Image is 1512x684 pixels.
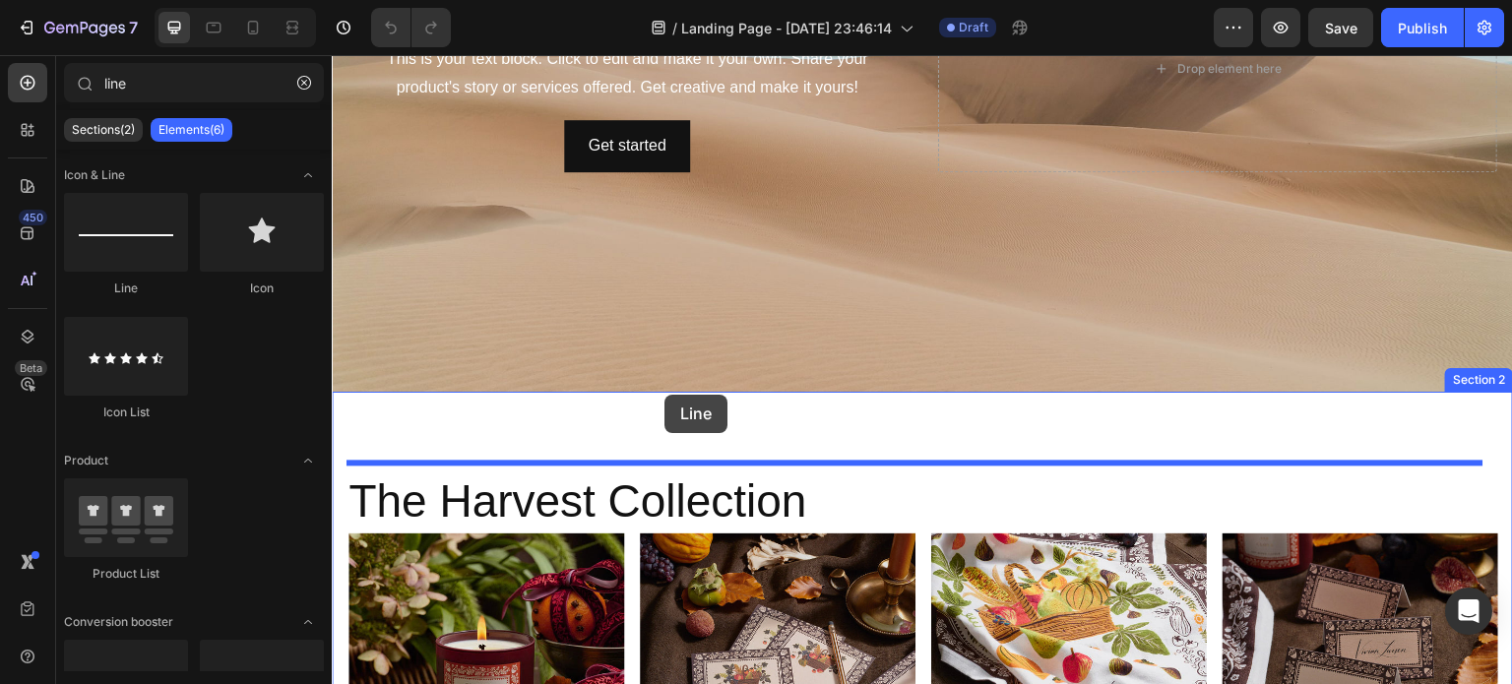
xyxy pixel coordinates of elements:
div: Icon [200,280,324,297]
span: Draft [959,19,988,36]
button: 7 [8,8,147,47]
div: Icon List [64,404,188,421]
span: Product [64,452,108,469]
iframe: Design area [332,55,1512,684]
span: Toggle open [292,445,324,476]
p: Sections(2) [72,122,135,138]
div: Undo/Redo [371,8,451,47]
div: Open Intercom Messenger [1445,588,1492,635]
div: 450 [19,210,47,225]
div: Line [64,280,188,297]
span: Landing Page - [DATE] 23:46:14 [681,18,892,38]
button: Save [1308,8,1373,47]
span: Toggle open [292,159,324,191]
div: Product List [64,565,188,583]
p: 7 [129,16,138,39]
span: / [672,18,677,38]
div: Publish [1398,18,1447,38]
span: Icon & Line [64,166,125,184]
p: Elements(6) [158,122,224,138]
span: Save [1325,20,1357,36]
button: Publish [1381,8,1464,47]
span: Conversion booster [64,613,173,631]
input: Search Sections & Elements [64,63,324,102]
div: Beta [15,360,47,376]
span: Toggle open [292,606,324,638]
